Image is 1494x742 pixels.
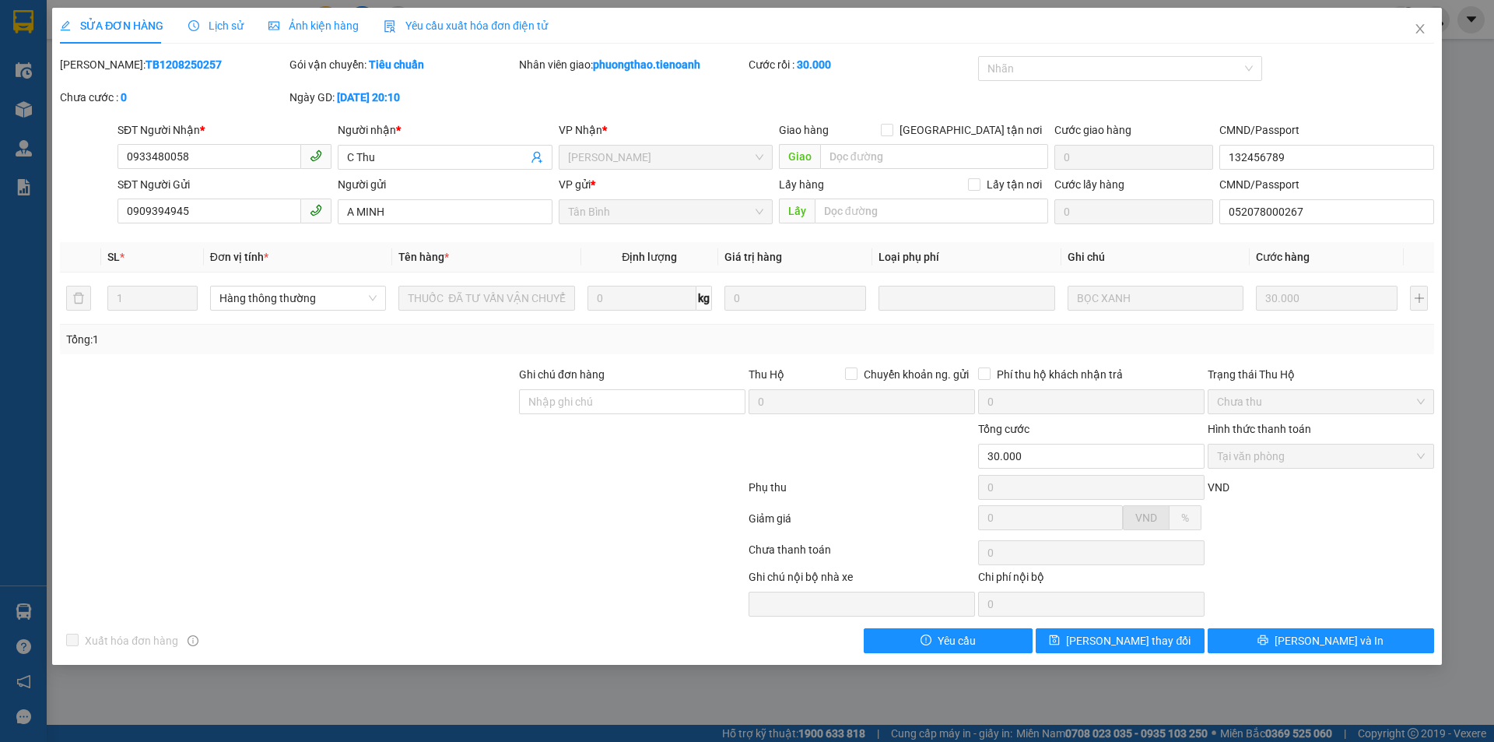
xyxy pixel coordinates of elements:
[1219,121,1433,139] div: CMND/Passport
[60,19,163,32] span: SỬA ĐƠN HÀNG
[66,286,91,311] button: delete
[622,251,677,263] span: Định lượng
[747,541,977,568] div: Chưa thanh toán
[1208,366,1434,383] div: Trạng thái Thu Hộ
[219,287,377,310] span: Hàng thông thường
[978,568,1205,592] div: Chi phí nội bộ
[310,149,322,162] span: phone
[797,58,831,71] b: 30.000
[978,423,1029,435] span: Tổng cước
[1414,23,1426,35] span: close
[398,251,449,263] span: Tên hàng
[289,89,516,106] div: Ngày GD:
[188,20,199,31] span: clock-circle
[749,368,784,381] span: Thu Hộ
[384,20,396,33] img: icon
[146,58,222,71] b: TB1208250257
[268,19,359,32] span: Ảnh kiện hàng
[559,124,602,136] span: VP Nhận
[107,251,120,263] span: SL
[519,368,605,381] label: Ghi chú đơn hàng
[559,176,773,193] div: VP gửi
[519,56,745,73] div: Nhân viên giao:
[864,628,1033,653] button: exclamation-circleYêu cầu
[696,286,712,311] span: kg
[1049,635,1060,647] span: save
[1256,286,1398,311] input: 0
[1217,445,1425,468] span: Tại văn phòng
[268,20,279,31] span: picture
[117,176,331,193] div: SĐT Người Gửi
[1217,390,1425,413] span: Chưa thu
[60,20,71,31] span: edit
[338,121,552,139] div: Người nhận
[749,56,975,73] div: Cước rồi :
[779,144,820,169] span: Giao
[1054,199,1213,224] input: Cước lấy hàng
[1256,251,1310,263] span: Cước hàng
[398,286,574,311] input: VD: Bàn, Ghế
[1398,8,1442,51] button: Close
[1208,481,1229,494] span: VND
[872,242,1061,273] th: Loại phụ phí
[1135,512,1157,524] span: VND
[593,58,700,71] b: phuongthao.tienoanh
[121,91,127,104] b: 0
[1275,632,1384,649] span: [PERSON_NAME] và In
[820,144,1048,169] input: Dọc đường
[724,251,782,263] span: Giá trị hàng
[1066,632,1191,649] span: [PERSON_NAME] thay đổi
[338,176,552,193] div: Người gửi
[1054,145,1213,170] input: Cước giao hàng
[1219,176,1433,193] div: CMND/Passport
[938,632,976,649] span: Yêu cầu
[857,366,975,383] span: Chuyển khoản ng. gửi
[779,178,824,191] span: Lấy hàng
[779,124,829,136] span: Giao hàng
[749,568,975,592] div: Ghi chú nội bộ nhà xe
[724,286,866,311] input: 0
[568,146,763,169] span: Cư Kuin
[747,479,977,506] div: Phụ thu
[1181,512,1189,524] span: %
[289,56,516,73] div: Gói vận chuyển:
[310,204,322,216] span: phone
[60,89,286,106] div: Chưa cước :
[531,151,543,164] span: user-add
[79,632,184,649] span: Xuất hóa đơn hàng
[1208,628,1434,653] button: printer[PERSON_NAME] và In
[568,200,763,223] span: Tân Bình
[519,389,745,414] input: Ghi chú đơn hàng
[117,121,331,139] div: SĐT Người Nhận
[980,176,1048,193] span: Lấy tận nơi
[779,199,815,223] span: Lấy
[1257,635,1268,647] span: printer
[60,56,286,73] div: [PERSON_NAME]:
[188,635,198,646] span: info-circle
[1208,423,1311,435] label: Hình thức thanh toán
[1054,124,1131,136] label: Cước giao hàng
[991,366,1129,383] span: Phí thu hộ khách nhận trả
[1061,242,1250,273] th: Ghi chú
[1410,286,1427,311] button: plus
[188,19,244,32] span: Lịch sử
[1036,628,1205,653] button: save[PERSON_NAME] thay đổi
[369,58,424,71] b: Tiêu chuẩn
[337,91,400,104] b: [DATE] 20:10
[210,251,268,263] span: Đơn vị tính
[921,635,931,647] span: exclamation-circle
[893,121,1048,139] span: [GEOGRAPHIC_DATA] tận nơi
[66,331,577,348] div: Tổng: 1
[1054,178,1124,191] label: Cước lấy hàng
[815,199,1048,223] input: Dọc đường
[384,19,548,32] span: Yêu cầu xuất hóa đơn điện tử
[747,510,977,537] div: Giảm giá
[1068,286,1243,311] input: Ghi Chú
